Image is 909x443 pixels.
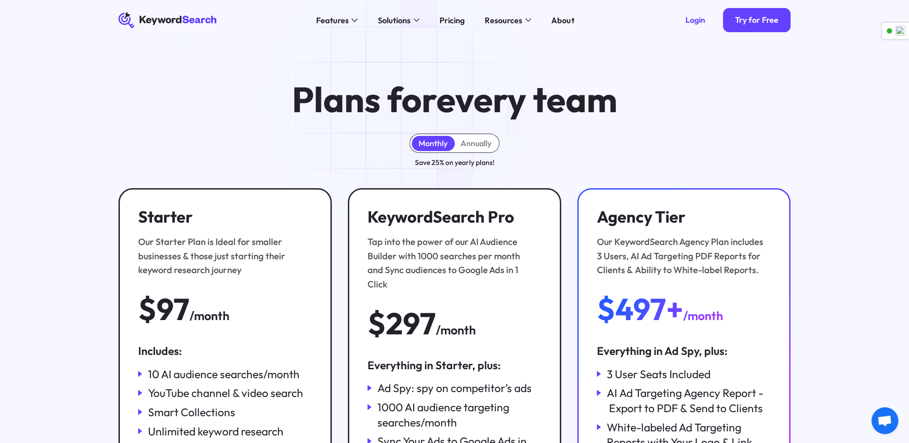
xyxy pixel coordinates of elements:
div: Pricing [440,14,465,26]
div: $497+ [597,293,683,325]
a: Login [673,8,717,32]
div: Save 25% on yearly plans! [415,157,495,168]
div: /month [436,321,476,339]
div: About [551,14,574,26]
div: Our Starter Plan is Ideal for smaller businesses & those just starting their keyword research jou... [138,235,307,277]
h1: Plans for [292,80,617,118]
div: Features [316,14,349,26]
div: $97 [138,293,190,325]
div: 10 AI audience searches/month [148,367,300,382]
a: Pricing [434,12,471,28]
div: Includes: [138,343,313,359]
div: Resources [485,14,522,26]
div: Monthly [419,139,448,149]
div: Ad Spy: spy on competitor’s ads [377,380,532,396]
div: 1000 AI audience targeting searches/month [377,400,542,430]
h3: Agency Tier [597,207,766,227]
div: AI Ad Targeting Agency Report - Export to PDF & Send to Clients [607,385,771,415]
h3: KeywordSearch Pro [368,207,537,227]
div: 3 User Seats Included [607,367,710,382]
div: Smart Collections [148,405,235,420]
div: YouTube channel & video search [148,385,303,401]
div: Open chat [871,407,898,434]
div: Try for Free [735,15,778,25]
div: /month [190,306,229,325]
div: /month [683,306,723,325]
div: Our KeywordSearch Agency Plan includes 3 Users, AI Ad Targeting PDF Reports for Clients & Ability... [597,235,766,277]
div: Login [685,15,705,25]
div: $297 [368,308,436,340]
div: Solutions [378,14,410,26]
div: Unlimited keyword research [148,424,283,439]
span: every team [436,77,617,121]
div: Tap into the power of our AI Audience Builder with 1000 searches per month and Sync audiences to ... [368,235,537,291]
div: Annually [461,139,491,149]
h3: Starter [138,207,307,227]
a: About [545,12,580,28]
div: Everything in Starter, plus: [368,358,542,373]
a: Try for Free [723,8,791,32]
div: Everything in Ad Spy, plus: [597,343,771,359]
